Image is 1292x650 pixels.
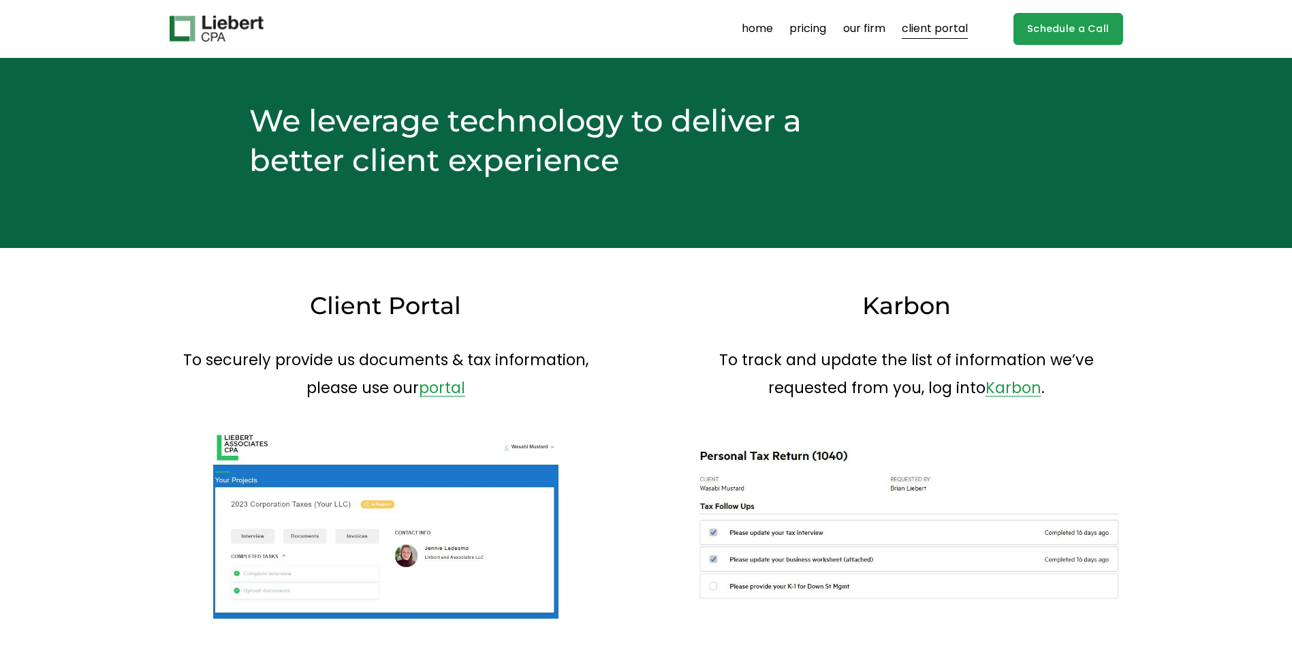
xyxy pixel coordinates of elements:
img: Liebert CPA [170,16,264,42]
a: home [742,18,773,40]
a: client portal [902,18,968,40]
a: Karbon [986,377,1041,399]
a: our firm [843,18,885,40]
p: To track and update the list of information we’ve requested from you, log into . [690,346,1123,401]
a: Schedule a Call [1013,13,1123,45]
h3: Karbon [690,290,1123,322]
a: portal [419,377,465,399]
a: pricing [789,18,826,40]
h3: Client Portal [170,290,603,322]
p: To securely provide us documents & tax information, please use our [170,346,603,401]
h2: We leverage technology to deliver a better client experience [249,101,842,180]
